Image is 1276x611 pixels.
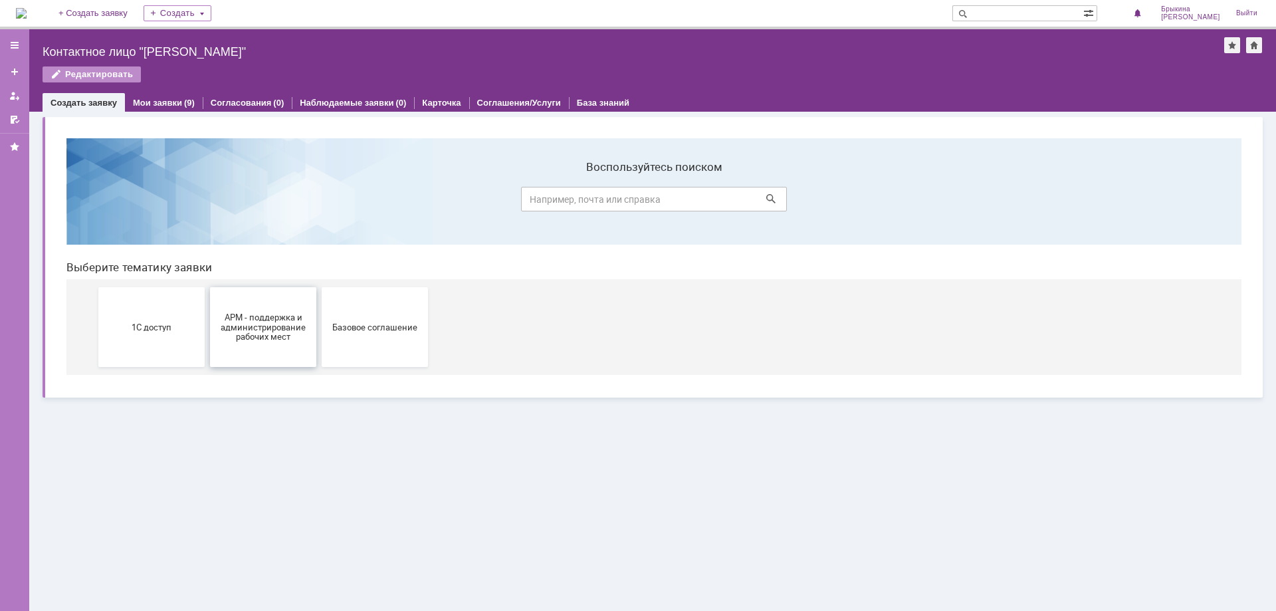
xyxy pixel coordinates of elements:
[465,33,731,46] label: Воспользуйтесь поиском
[43,160,149,239] button: 1С доступ
[11,133,1186,146] header: Выберите тематику заявки
[184,98,195,108] div: (9)
[270,194,368,204] span: Базовое соглашение
[154,160,261,239] button: АРМ - поддержка и администрирование рабочих мест
[158,184,257,214] span: АРМ - поддержка и администрирование рабочих мест
[1161,13,1220,21] span: [PERSON_NAME]
[211,98,272,108] a: Согласования
[43,45,1224,59] div: Контактное лицо "[PERSON_NAME]"
[266,160,372,239] button: Базовое соглашение
[4,109,25,130] a: Мои согласования
[465,59,731,84] input: Например, почта или справка
[1246,37,1262,53] div: Сделать домашней страницей
[273,98,284,108] div: (0)
[16,8,27,19] a: Перейти на домашнюю страницу
[16,8,27,19] img: logo
[51,98,117,108] a: Создать заявку
[422,98,461,108] a: Карточка
[1161,5,1220,13] span: Брыкина
[477,98,561,108] a: Соглашения/Услуги
[4,61,25,82] a: Создать заявку
[47,194,145,204] span: 1С доступ
[577,98,629,108] a: База знаний
[133,98,182,108] a: Мои заявки
[395,98,406,108] div: (0)
[4,85,25,106] a: Мои заявки
[144,5,211,21] div: Создать
[1224,37,1240,53] div: Добавить в избранное
[300,98,393,108] a: Наблюдаемые заявки
[1083,6,1097,19] span: Расширенный поиск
